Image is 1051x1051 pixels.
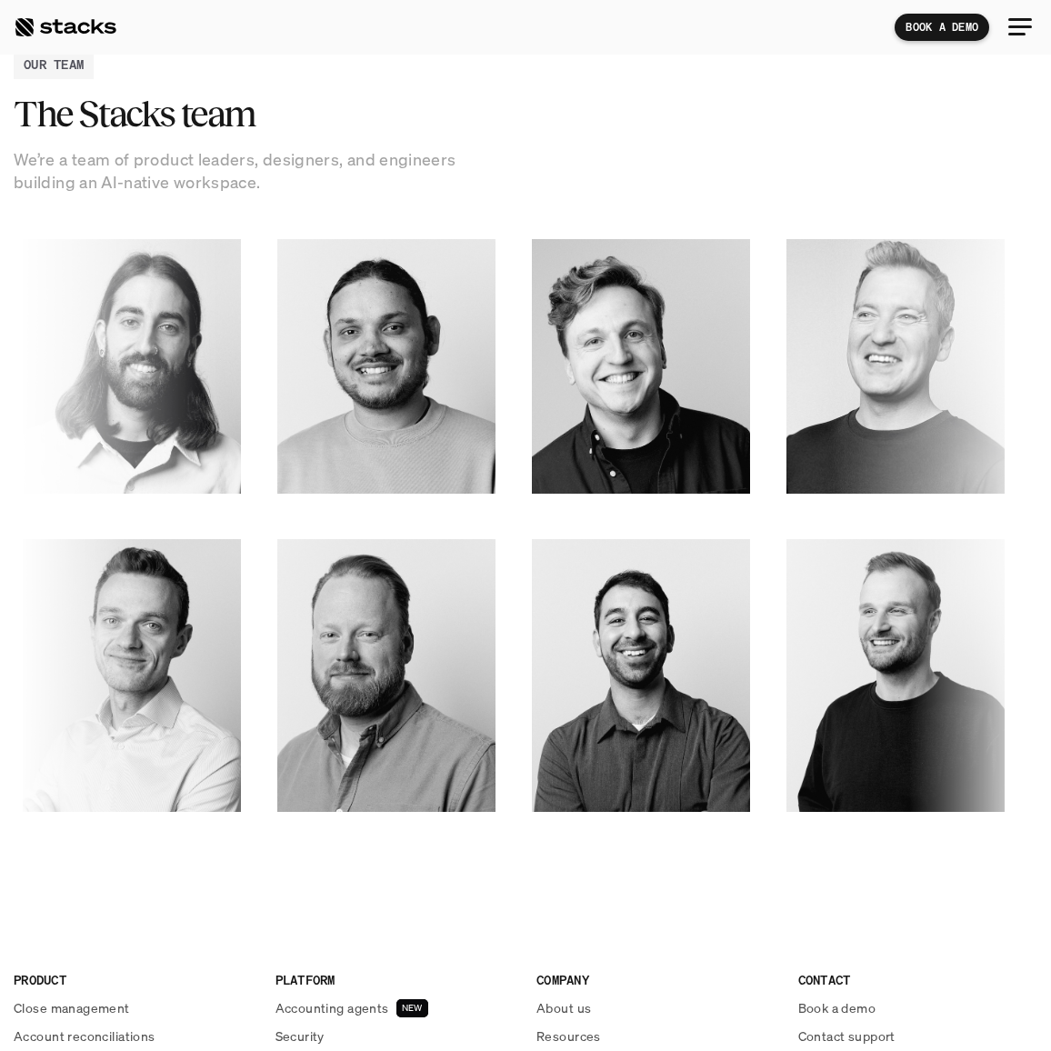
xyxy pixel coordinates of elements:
p: PLATFORM [275,970,515,989]
p: PRODUCT [14,970,254,989]
p: About us [536,998,591,1017]
a: Contact support [798,1026,1038,1046]
h2: The Stacks team [14,94,468,134]
p: Resources [536,1026,601,1046]
h2: NEW [402,1003,423,1014]
a: Resources [536,1026,776,1046]
p: Book a demo [798,998,876,1017]
h2: OUR TEAM [24,55,84,74]
a: Account reconciliations [14,1026,254,1046]
a: BOOK A DEMO [895,14,989,41]
a: Accounting agentsNEW [275,998,515,1017]
p: We’re a team of product leaders, designers, and engineers building an AI-native workspace. [14,148,468,194]
p: BOOK A DEMO [906,21,978,34]
a: Close management [14,998,254,1017]
a: Book a demo [798,998,1038,1017]
a: About us [536,998,776,1017]
p: Account reconciliations [14,1026,155,1046]
p: Close management [14,998,130,1017]
p: Security [275,1026,325,1046]
a: Security [275,1026,515,1046]
p: CONTACT [798,970,1038,989]
p: Accounting agents [275,998,389,1017]
p: Contact support [798,1026,896,1046]
p: COMPANY [536,970,776,989]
